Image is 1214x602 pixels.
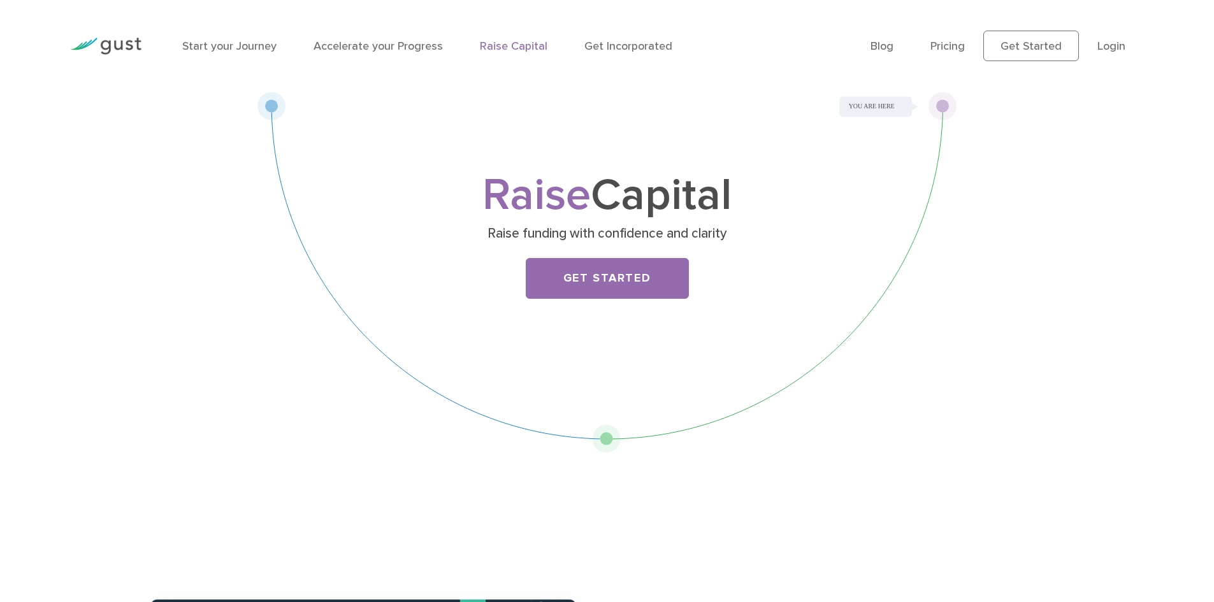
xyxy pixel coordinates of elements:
a: Accelerate your Progress [314,39,443,53]
a: Pricing [930,39,965,53]
a: Login [1097,39,1125,53]
a: Get Started [983,31,1079,61]
a: Start your Journey [182,39,277,53]
img: Gust Logo [70,38,141,55]
h1: Capital [356,175,859,216]
a: Raise Capital [480,39,547,53]
span: Raise [482,168,591,222]
a: Blog [871,39,893,53]
p: Raise funding with confidence and clarity [360,225,854,243]
a: Get Started [526,258,689,299]
a: Get Incorporated [584,39,672,53]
